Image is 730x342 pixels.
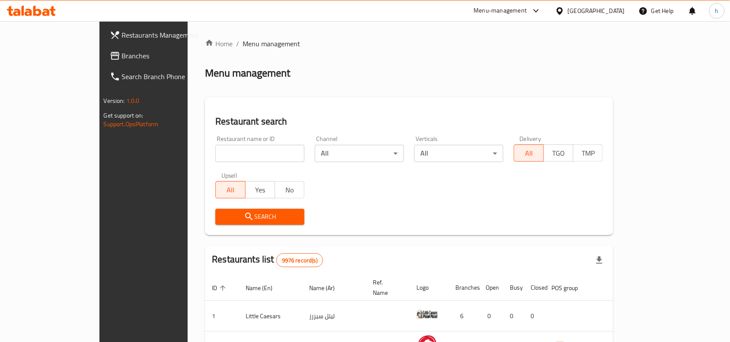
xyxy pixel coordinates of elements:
[103,25,221,45] a: Restaurants Management
[373,277,399,298] span: Ref. Name
[309,283,346,293] span: Name (Ar)
[122,71,215,82] span: Search Branch Phone
[246,283,284,293] span: Name (En)
[577,147,599,160] span: TMP
[410,275,448,301] th: Logo
[503,301,524,332] td: 0
[544,144,573,162] button: TGO
[212,283,228,293] span: ID
[215,145,304,162] input: Search for restaurant name or ID..
[503,275,524,301] th: Busy
[568,6,625,16] div: [GEOGRAPHIC_DATA]
[126,95,140,106] span: 1.0.0
[104,110,144,121] span: Get support on:
[573,144,603,162] button: TMP
[215,115,603,128] h2: Restaurant search
[222,211,298,222] span: Search
[221,173,237,179] label: Upsell
[103,45,221,66] a: Branches
[414,145,503,162] div: All
[275,181,304,198] button: No
[103,66,221,87] a: Search Branch Phone
[524,301,544,332] td: 0
[122,51,215,61] span: Branches
[104,118,159,130] a: Support.OpsPlatform
[277,256,323,265] span: 9976 record(s)
[212,253,323,267] h2: Restaurants list
[448,275,479,301] th: Branches
[219,184,242,196] span: All
[514,144,544,162] button: All
[524,275,544,301] th: Closed
[243,38,300,49] span: Menu management
[279,184,301,196] span: No
[315,145,404,162] div: All
[276,253,323,267] div: Total records count
[547,147,570,160] span: TGO
[205,301,239,332] td: 1
[518,147,540,160] span: All
[715,6,719,16] span: h
[249,184,272,196] span: Yes
[205,66,290,80] h2: Menu management
[302,301,366,332] td: ليتل سيزرز
[205,38,613,49] nav: breadcrumb
[239,301,302,332] td: Little Caesars
[520,136,541,142] label: Delivery
[479,275,503,301] th: Open
[236,38,239,49] li: /
[215,181,245,198] button: All
[551,283,589,293] span: POS group
[589,250,610,271] div: Export file
[215,209,304,225] button: Search
[416,304,438,325] img: Little Caesars
[245,181,275,198] button: Yes
[474,6,527,16] div: Menu-management
[448,301,479,332] td: 6
[479,301,503,332] td: 0
[122,30,215,40] span: Restaurants Management
[104,95,125,106] span: Version:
